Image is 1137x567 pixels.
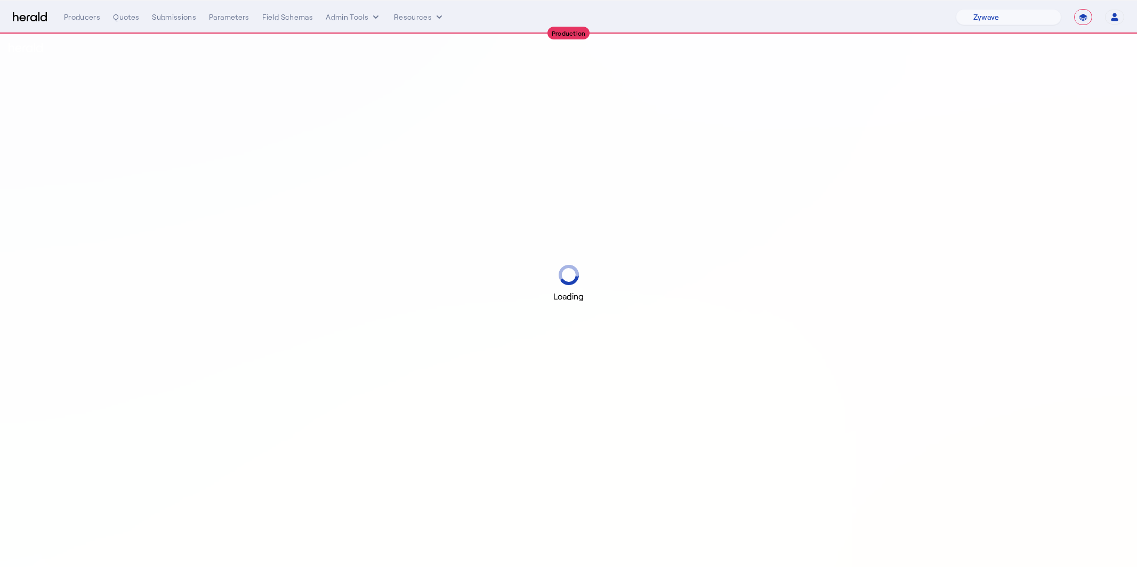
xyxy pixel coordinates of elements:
[326,12,381,22] button: internal dropdown menu
[209,12,249,22] div: Parameters
[113,12,139,22] div: Quotes
[13,12,47,22] img: Herald Logo
[64,12,100,22] div: Producers
[262,12,313,22] div: Field Schemas
[152,12,196,22] div: Submissions
[547,27,590,39] div: Production
[394,12,445,22] button: Resources dropdown menu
